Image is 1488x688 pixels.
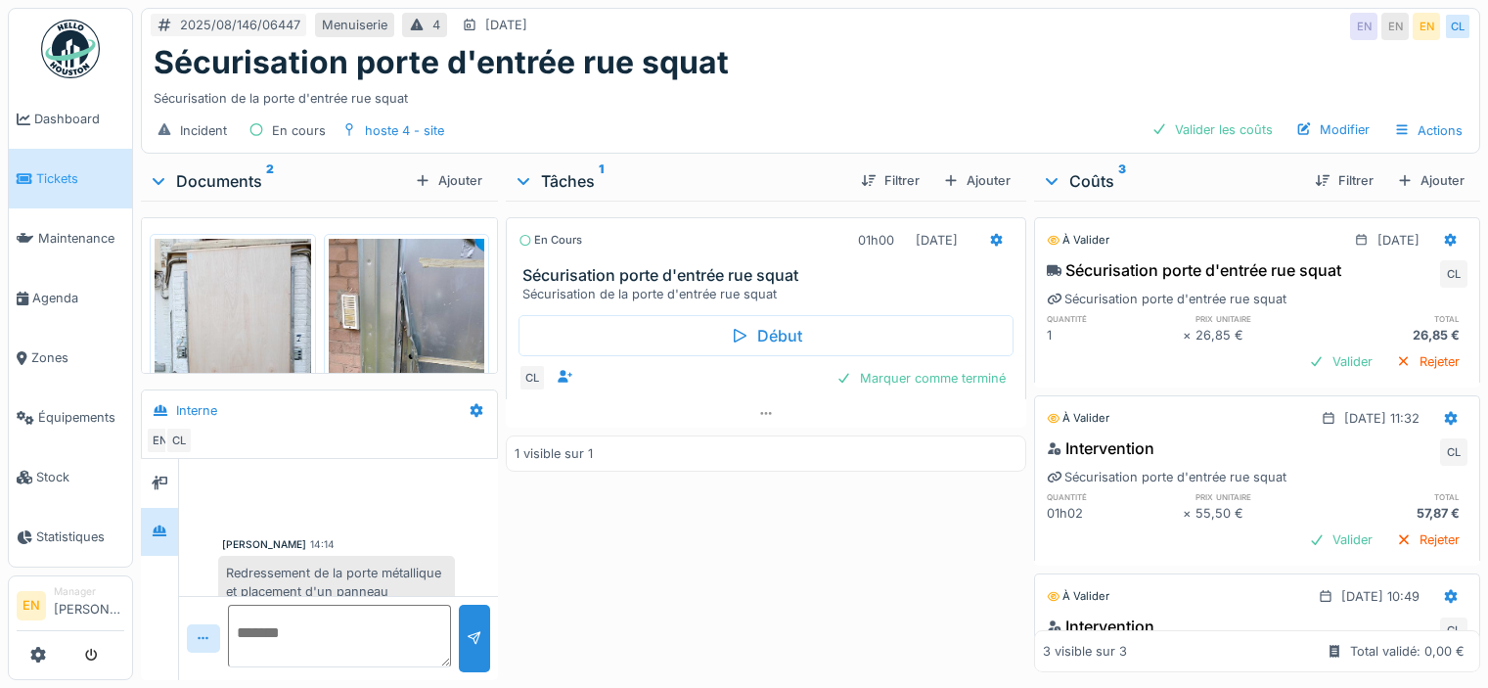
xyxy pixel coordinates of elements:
div: CL [1440,438,1467,466]
a: Stock [9,447,132,507]
div: CL [1440,618,1467,645]
div: À valider [1047,410,1109,427]
div: 57,87 € [1331,504,1467,523]
div: [DATE] [1377,231,1420,250]
img: tc1wry9wd904j8u44jxaicwukpo2 [329,239,485,447]
h6: quantité [1047,490,1183,503]
div: 1 visible sur 1 [515,444,593,463]
div: Ajouter [407,167,490,194]
h6: total [1331,312,1467,325]
div: 2025/08/146/06447 [180,16,300,34]
div: [DATE] [485,16,527,34]
a: Agenda [9,268,132,328]
div: Redressement de la porte métallique et placement d'un panneau multiplexe de 12mm avec des vis aut... [218,556,455,647]
span: Tickets [36,169,124,188]
div: EN [1381,13,1409,40]
div: EN [146,427,173,454]
span: Statistiques [36,527,124,546]
a: Zones [9,328,132,388]
a: Tickets [9,149,132,208]
div: 01h02 [1047,504,1183,523]
div: Total validé: 0,00 € [1350,642,1465,661]
h6: total [1331,490,1467,503]
div: Modifier [1288,116,1377,143]
div: [DATE] 11:32 [1344,409,1420,428]
div: Menuiserie [322,16,387,34]
div: Filtrer [853,167,927,194]
div: EN [1413,13,1440,40]
h1: Sécurisation porte d'entrée rue squat [154,44,729,81]
a: EN Manager[PERSON_NAME] [17,584,124,631]
span: Équipements [38,408,124,427]
div: Valider [1301,527,1380,553]
div: 14:14 [310,537,335,552]
div: 55,50 € [1195,504,1331,523]
div: Documents [149,169,407,193]
img: 5ytfbrhv7kdijcxbky4am7k9geot [155,239,311,447]
li: EN [17,591,46,620]
a: Équipements [9,388,132,447]
div: Intervention [1047,436,1154,460]
div: Valider [1301,348,1380,375]
div: × [1183,326,1195,344]
sup: 3 [1118,169,1126,193]
span: Dashboard [34,110,124,128]
div: 01h00 [858,231,894,250]
div: hoste 4 - site [365,121,444,140]
div: Manager [54,584,124,599]
div: CL [165,427,193,454]
div: 26,85 € [1195,326,1331,344]
div: Rejeter [1388,527,1467,553]
div: 4 [432,16,440,34]
div: Sécurisation porte d'entrée rue squat [1047,258,1341,282]
div: 1 [1047,326,1183,344]
div: CL [519,364,546,391]
div: × [1183,504,1195,523]
div: 26,85 € [1331,326,1467,344]
div: Sécurisation porte d'entrée rue squat [1047,468,1286,486]
div: Ajouter [1389,167,1472,194]
div: 3 visible sur 3 [1043,642,1127,661]
h6: quantité [1047,312,1183,325]
div: Sécurisation porte d'entrée rue squat [1047,290,1286,308]
div: CL [1440,260,1467,288]
div: CL [1444,13,1471,40]
h3: Sécurisation porte d'entrée rue squat [522,266,1017,285]
span: Stock [36,468,124,486]
div: [DATE] [916,231,958,250]
div: Rejeter [1388,348,1467,375]
div: Ajouter [935,167,1018,194]
div: [DATE] 10:49 [1341,587,1420,606]
div: Coûts [1042,169,1299,193]
div: [PERSON_NAME] [222,537,306,552]
div: En cours [272,121,326,140]
div: Sécurisation de la porte d'entrée rue squat [522,285,1017,303]
div: Valider les coûts [1144,116,1281,143]
h6: prix unitaire [1195,490,1331,503]
div: Interne [176,401,217,420]
div: En cours [519,232,582,249]
div: Filtrer [1307,167,1381,194]
a: Dashboard [9,89,132,149]
span: Zones [31,348,124,367]
div: Intervention [1047,615,1154,638]
sup: 1 [599,169,604,193]
div: À valider [1047,588,1109,605]
li: [PERSON_NAME] [54,584,124,626]
div: Incident [180,121,227,140]
div: Marquer comme terminé [829,365,1014,391]
a: Statistiques [9,507,132,567]
a: Maintenance [9,208,132,268]
div: À valider [1047,232,1109,249]
div: Début [519,315,1014,356]
div: Tâches [514,169,845,193]
span: Agenda [32,289,124,307]
h6: prix unitaire [1195,312,1331,325]
div: Sécurisation de la porte d'entrée rue squat [154,81,1467,108]
sup: 2 [266,169,274,193]
span: Maintenance [38,229,124,248]
div: Actions [1385,116,1471,145]
div: EN [1350,13,1377,40]
img: Badge_color-CXgf-gQk.svg [41,20,100,78]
